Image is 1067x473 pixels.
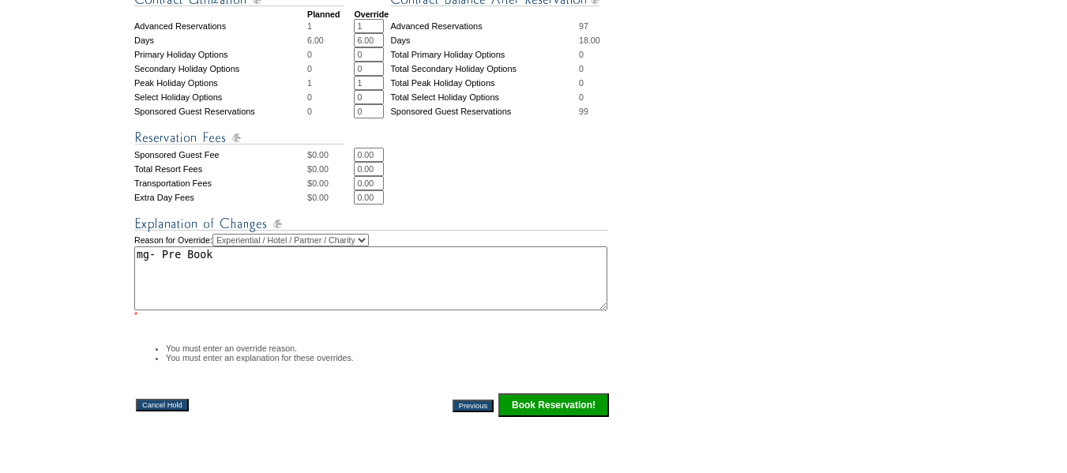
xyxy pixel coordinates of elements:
[312,193,329,202] span: 0.00
[134,162,307,176] td: Total Resort Fees
[579,36,600,45] span: 18.00
[307,78,312,88] span: 1
[134,33,307,47] td: Days
[390,62,579,76] td: Total Secondary Holiday Options
[390,19,579,33] td: Advanced Reservations
[134,214,608,234] img: Explanation of Changes
[312,164,329,174] span: 0.00
[134,234,611,320] td: Reason for Override:
[307,50,312,59] span: 0
[390,33,579,47] td: Days
[134,128,344,148] img: Reservation Fees
[307,36,324,45] span: 6.00
[453,400,494,412] input: Previous
[134,76,307,90] td: Peak Holiday Options
[134,19,307,33] td: Advanced Reservations
[312,150,329,160] span: 0.00
[307,190,354,205] td: $
[136,399,189,411] input: Cancel Hold
[134,190,307,205] td: Extra Day Fees
[134,148,307,162] td: Sponsored Guest Fee
[307,162,354,176] td: $
[579,107,588,116] span: 99
[579,92,584,102] span: 0
[390,104,579,118] td: Sponsored Guest Reservations
[307,64,312,73] span: 0
[307,148,354,162] td: $
[390,47,579,62] td: Total Primary Holiday Options
[134,176,307,190] td: Transportation Fees
[166,343,611,353] li: You must enter an override reason.
[307,92,312,102] span: 0
[166,353,611,362] li: You must enter an explanation for these overrides.
[579,78,584,88] span: 0
[498,393,609,417] input: Click this button to finalize your reservation.
[134,104,307,118] td: Sponsored Guest Reservations
[134,47,307,62] td: Primary Holiday Options
[354,9,389,19] strong: Override
[307,176,354,190] td: $
[134,90,307,104] td: Select Holiday Options
[579,21,588,31] span: 97
[134,62,307,76] td: Secondary Holiday Options
[390,76,579,90] td: Total Peak Holiday Options
[307,21,312,31] span: 1
[307,9,340,19] strong: Planned
[307,107,312,116] span: 0
[579,50,584,59] span: 0
[312,178,329,188] span: 0.00
[390,90,579,104] td: Total Select Holiday Options
[579,64,584,73] span: 0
